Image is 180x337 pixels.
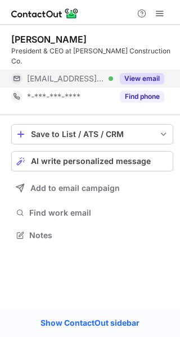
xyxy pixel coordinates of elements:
button: Add to email campaign [11,178,173,198]
div: [PERSON_NAME] [11,34,87,45]
span: Find work email [29,208,169,218]
button: save-profile-one-click [11,124,173,144]
button: AI write personalized message [11,151,173,171]
button: Find work email [11,205,173,221]
div: President & CEO at [PERSON_NAME] Construction Co. [11,46,173,66]
a: Show ContactOut sidebar [29,315,151,331]
img: ContactOut v5.3.10 [11,7,79,20]
button: Reveal Button [120,91,164,102]
button: Notes [11,227,173,243]
div: Save to List / ATS / CRM [31,130,154,139]
span: Add to email campaign [30,184,120,193]
button: Reveal Button [120,73,164,84]
span: Notes [29,230,169,240]
span: AI write personalized message [31,157,151,166]
span: [EMAIL_ADDRESS][DOMAIN_NAME] [27,74,105,84]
